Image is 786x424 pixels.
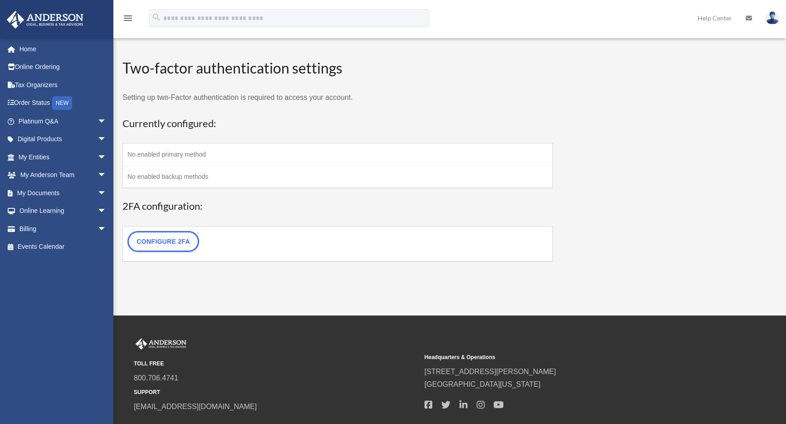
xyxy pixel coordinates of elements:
[425,368,556,375] a: [STREET_ADDRESS][PERSON_NAME]
[98,166,116,185] span: arrow_drop_down
[98,220,116,238] span: arrow_drop_down
[134,403,257,410] a: [EMAIL_ADDRESS][DOMAIN_NAME]
[6,202,120,220] a: Online Learningarrow_drop_down
[134,359,418,369] small: TOLL FREE
[122,13,133,24] i: menu
[122,117,553,131] h3: Currently configured:
[98,112,116,131] span: arrow_drop_down
[122,58,553,79] h2: Two-factor authentication settings
[6,220,120,238] a: Billingarrow_drop_down
[6,184,120,202] a: My Documentsarrow_drop_down
[766,11,779,25] img: User Pic
[98,130,116,149] span: arrow_drop_down
[122,16,133,24] a: menu
[134,374,178,382] a: 800.706.4741
[122,91,553,104] p: Setting up two-Factor authentication is required to access your account.
[6,130,120,148] a: Digital Productsarrow_drop_down
[6,58,120,76] a: Online Ordering
[6,112,120,130] a: Platinum Q&Aarrow_drop_down
[123,166,553,188] td: No enabled backup methods
[134,388,418,397] small: SUPPORT
[6,148,120,166] a: My Entitiesarrow_drop_down
[123,143,553,166] td: No enabled primary method
[425,353,709,362] small: Headquarters & Operations
[98,184,116,202] span: arrow_drop_down
[6,76,120,94] a: Tax Organizers
[98,148,116,167] span: arrow_drop_down
[6,238,120,256] a: Events Calendar
[6,40,120,58] a: Home
[151,12,161,22] i: search
[122,199,553,213] h3: 2FA configuration:
[98,202,116,221] span: arrow_drop_down
[4,11,86,29] img: Anderson Advisors Platinum Portal
[6,94,120,113] a: Order StatusNEW
[6,166,120,184] a: My Anderson Teamarrow_drop_down
[425,380,541,388] a: [GEOGRAPHIC_DATA][US_STATE]
[127,231,199,252] a: Configure 2FA
[134,338,188,350] img: Anderson Advisors Platinum Portal
[52,96,72,110] div: NEW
